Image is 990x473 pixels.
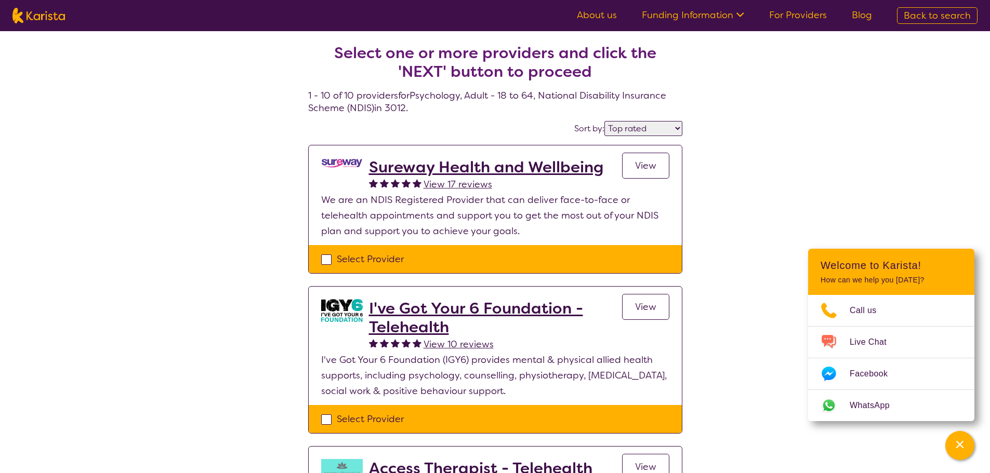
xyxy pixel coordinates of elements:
span: Live Chat [850,334,899,350]
img: nedi5p6dj3rboepxmyww.png [321,158,363,169]
img: fullstar [380,339,389,347]
div: Channel Menu [808,249,974,421]
img: fullstar [402,179,411,187]
span: View [635,159,656,172]
span: View [635,461,656,473]
p: How can we help you [DATE]? [821,276,962,285]
a: Sureway Health and Wellbeing [369,158,603,177]
a: For Providers [769,9,827,21]
img: fullstar [391,339,400,347]
span: View [635,301,656,313]
button: Channel Menu [945,431,974,460]
span: View 17 reviews [424,178,492,191]
h2: Welcome to Karista! [821,259,962,272]
img: fullstar [402,339,411,347]
img: fullstar [369,179,378,187]
a: Back to search [897,7,978,24]
img: Karista logo [12,8,65,23]
span: Facebook [850,366,900,382]
h2: Select one or more providers and click the 'NEXT' button to proceed [321,44,670,81]
span: WhatsApp [850,398,902,413]
img: aw0qclyvxjfem2oefjis.jpg [321,299,363,322]
a: View [622,153,669,179]
span: View 10 reviews [424,338,494,350]
img: fullstar [413,339,421,347]
a: View 17 reviews [424,177,492,192]
img: fullstar [369,339,378,347]
a: View [622,294,669,320]
h4: 1 - 10 of 10 providers for Psychology , Adult - 18 to 64 , National Disability Insurance Scheme (... [308,19,682,114]
a: Blog [852,9,872,21]
p: I've Got Your 6 Foundation (IGY6) provides mental & physical allied health supports, including ps... [321,352,669,399]
img: fullstar [413,179,421,187]
ul: Choose channel [808,295,974,421]
img: fullstar [391,179,400,187]
p: We are an NDIS Registered Provider that can deliver face-to-face or telehealth appointments and s... [321,192,669,239]
a: I've Got Your 6 Foundation - Telehealth [369,299,622,336]
span: Call us [850,303,889,318]
a: Funding Information [642,9,744,21]
img: fullstar [380,179,389,187]
a: View 10 reviews [424,336,494,352]
a: About us [577,9,617,21]
label: Sort by: [574,123,604,134]
span: Back to search [904,9,971,22]
a: Web link opens in a new tab. [808,390,974,421]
